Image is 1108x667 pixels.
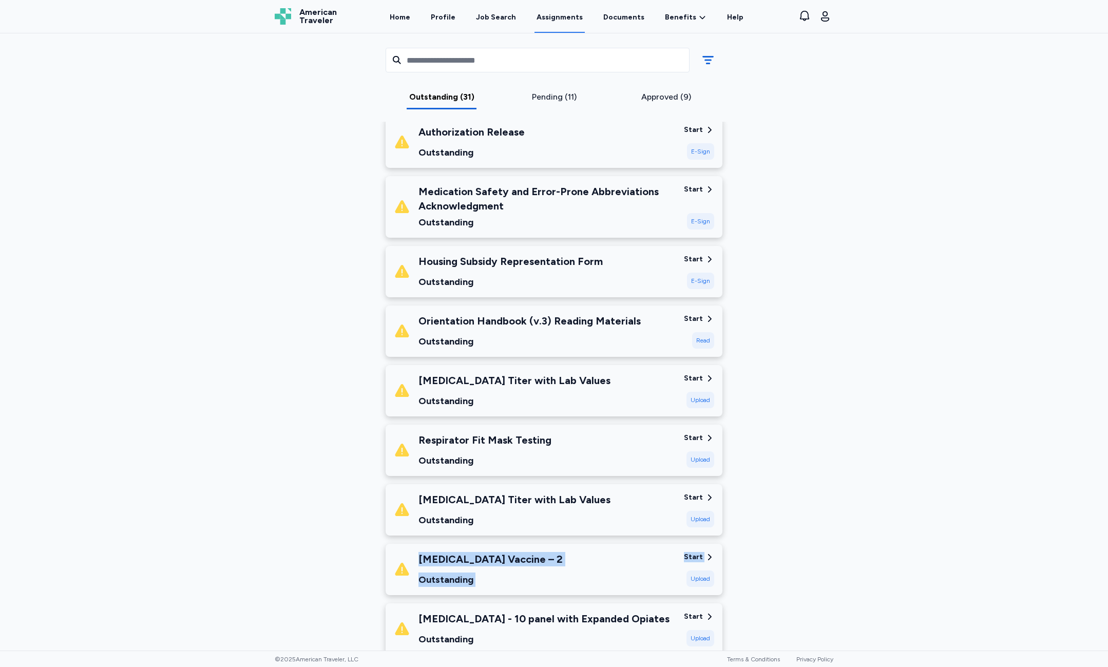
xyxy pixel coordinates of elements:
[418,433,551,447] div: Respirator Fit Mask Testing
[684,373,703,384] div: Start
[418,254,603,269] div: Housing Subsidy Representation Form
[687,273,714,289] div: E-Sign
[418,125,525,139] div: Authorization Release
[476,12,516,23] div: Job Search
[684,314,703,324] div: Start
[418,314,641,328] div: Orientation Handbook (v.3) Reading Materials
[665,12,696,23] span: Benefits
[686,630,714,646] div: Upload
[299,8,337,25] span: American Traveler
[418,334,641,349] div: Outstanding
[502,91,606,103] div: Pending (11)
[534,1,585,33] a: Assignments
[686,451,714,468] div: Upload
[692,332,714,349] div: Read
[727,656,780,663] a: Terms & Conditions
[418,145,525,160] div: Outstanding
[418,612,670,626] div: [MEDICAL_DATA] - 10 panel with Expanded Opiates
[418,215,676,230] div: Outstanding
[418,632,670,646] div: Outstanding
[687,213,714,230] div: E-Sign
[686,511,714,527] div: Upload
[684,184,703,195] div: Start
[275,655,358,663] span: © 2025 American Traveler, LLC
[796,656,833,663] a: Privacy Policy
[275,8,291,25] img: Logo
[418,184,676,213] div: Medication Safety and Error-Prone Abbreviations Acknowledgment
[614,91,718,103] div: Approved (9)
[418,573,563,587] div: Outstanding
[418,373,610,388] div: [MEDICAL_DATA] Titer with Lab Values
[418,513,610,527] div: Outstanding
[684,433,703,443] div: Start
[687,143,714,160] div: E-Sign
[684,125,703,135] div: Start
[390,91,494,103] div: Outstanding (31)
[684,254,703,264] div: Start
[418,453,551,468] div: Outstanding
[684,552,703,562] div: Start
[684,612,703,622] div: Start
[665,12,706,23] a: Benefits
[418,552,563,566] div: [MEDICAL_DATA] Vaccine – 2
[686,570,714,587] div: Upload
[418,492,610,507] div: [MEDICAL_DATA] Titer with Lab Values
[686,392,714,408] div: Upload
[684,492,703,503] div: Start
[418,394,610,408] div: Outstanding
[418,275,603,289] div: Outstanding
